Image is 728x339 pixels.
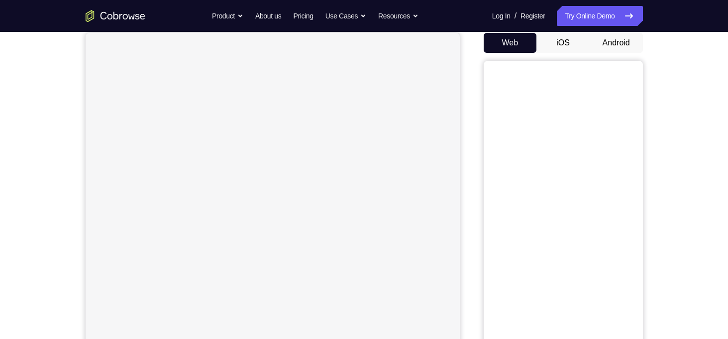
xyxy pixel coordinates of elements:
[378,6,418,26] button: Resources
[520,6,545,26] a: Register
[536,33,590,53] button: iOS
[484,33,537,53] button: Web
[515,10,517,22] span: /
[293,6,313,26] a: Pricing
[255,6,281,26] a: About us
[325,6,366,26] button: Use Cases
[86,10,145,22] a: Go to the home page
[590,33,643,53] button: Android
[492,6,511,26] a: Log In
[557,6,642,26] a: Try Online Demo
[212,6,243,26] button: Product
